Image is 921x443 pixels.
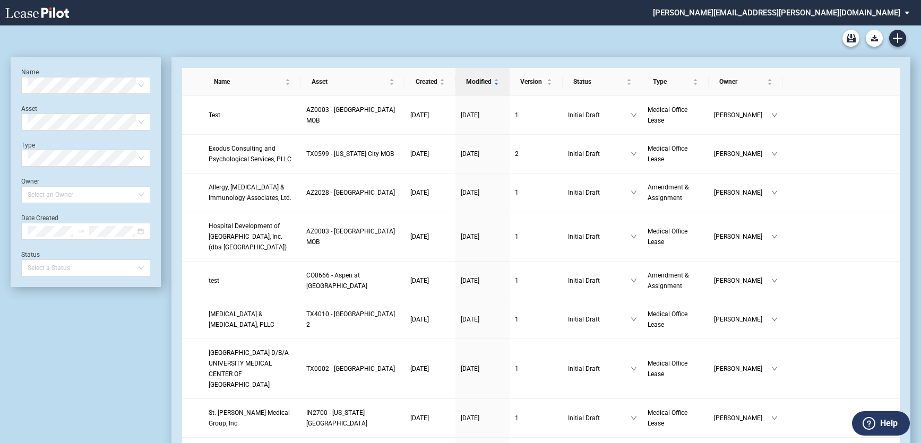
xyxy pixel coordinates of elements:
span: down [631,277,637,284]
span: TX4010 - Southwest Plaza 2 [306,310,395,328]
span: AZ0003 - Palm Valley MOB [306,106,395,124]
a: [DATE] [461,275,504,286]
span: [DATE] [410,414,429,422]
span: [DATE] [410,111,429,119]
span: TX0599 - Texas City MOB [306,150,394,158]
span: down [771,415,778,421]
th: Modified [455,68,510,96]
label: Type [21,142,35,149]
a: Amendment & Assignment [648,182,703,203]
span: Status [573,76,624,87]
a: 2 [515,149,557,159]
span: down [771,366,778,372]
label: Owner [21,178,39,185]
span: Amendment & Assignment [648,184,688,202]
a: Medical Office Lease [648,143,703,164]
span: to [78,228,85,235]
a: Medical Office Lease [648,226,703,247]
span: [DATE] [461,414,479,422]
span: [DATE] [461,316,479,323]
span: down [631,415,637,421]
span: down [771,277,778,284]
a: 1 [515,413,557,423]
span: Asset [312,76,387,87]
th: Created [405,68,455,96]
span: down [631,189,637,196]
a: CO0666 - Aspen at [GEOGRAPHIC_DATA] [306,270,400,291]
th: Status [563,68,642,96]
span: [DATE] [461,365,479,372]
span: 1 [515,111,519,119]
span: down [631,233,637,240]
span: swap-right [78,228,85,235]
span: Owner [719,76,765,87]
label: Status [21,251,40,258]
a: [DATE] [461,149,504,159]
a: Medical Office Lease [648,358,703,379]
a: TX4010 - [GEOGRAPHIC_DATA] 2 [306,309,400,330]
span: down [631,316,637,323]
span: [DATE] [461,150,479,158]
a: 1 [515,363,557,374]
span: [PERSON_NAME] [714,149,771,159]
label: Name [21,68,39,76]
a: AZ0003 - [GEOGRAPHIC_DATA] MOB [306,226,400,247]
span: St. Vincent Medical Group, Inc. [209,409,290,427]
span: 2 [515,150,519,158]
span: Test [209,111,220,119]
span: Initial Draft [568,110,631,120]
span: [DATE] [461,233,479,240]
button: Help [852,411,910,436]
span: test [209,277,219,284]
span: down [631,112,637,118]
a: [DATE] [461,363,504,374]
span: Initial Draft [568,314,631,325]
a: [DATE] [461,314,504,325]
span: EL PASO COUNTY HOSPITAL DISTRICT D/B/A UNIVERSITY MEDICAL CENTER OF EL PASO [209,349,289,388]
a: Amendment & Assignment [648,270,703,291]
a: [DATE] [410,110,450,120]
span: Initial Draft [568,187,631,198]
span: [DATE] [461,277,479,284]
span: Name [214,76,283,87]
span: AZ0003 - Palm Valley MOB [306,228,395,246]
a: [DATE] [410,149,450,159]
span: Initial Draft [568,275,631,286]
a: [MEDICAL_DATA] & [MEDICAL_DATA], PLLC [209,309,296,330]
span: IN2700 - Michigan Road Medical Office Building [306,409,367,427]
a: Medical Office Lease [648,407,703,429]
a: [DATE] [461,413,504,423]
a: 1 [515,187,557,198]
span: down [771,189,778,196]
span: down [771,316,778,323]
span: Medical Office Lease [648,310,687,328]
a: [DATE] [461,110,504,120]
span: [PERSON_NAME] [714,314,771,325]
span: [DATE] [410,233,429,240]
span: Modified [466,76,492,87]
md-menu: Download Blank Form List [863,30,886,47]
span: Initial Draft [568,149,631,159]
a: test [209,275,296,286]
span: [DATE] [410,189,429,196]
span: Initial Draft [568,363,631,374]
span: [DATE] [410,277,429,284]
span: Created [416,76,437,87]
a: 1 [515,110,557,120]
a: [DATE] [410,314,450,325]
span: [DATE] [461,189,479,196]
span: 1 [515,414,519,422]
a: 1 [515,314,557,325]
span: 1 [515,233,519,240]
span: Initial Draft [568,231,631,242]
span: [DATE] [461,111,479,119]
a: [DATE] [461,187,504,198]
label: Asset [21,105,37,112]
span: TX0002 - East El Paso Physicians Medical Center [306,365,395,372]
th: Owner [709,68,783,96]
span: Medical Office Lease [648,409,687,427]
a: [DATE] [410,231,450,242]
a: [DATE] [461,231,504,242]
a: Create new document [889,30,906,47]
a: Exodus Consulting and Psychological Services, PLLC [209,143,296,164]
